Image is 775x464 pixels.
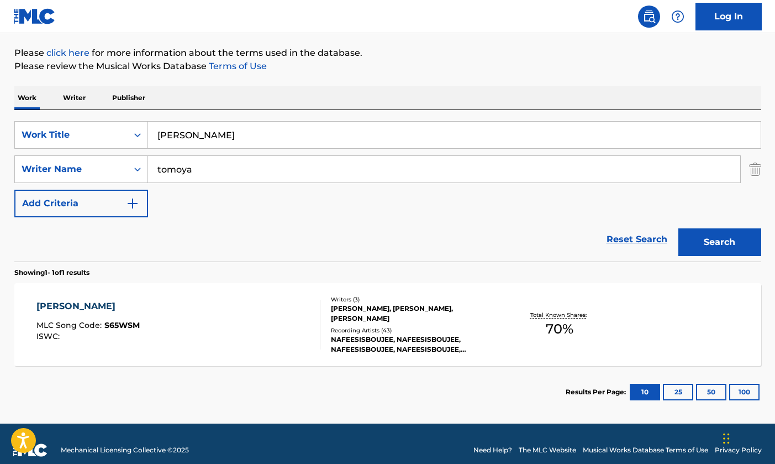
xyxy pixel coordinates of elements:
[723,422,730,455] div: Drag
[14,268,89,278] p: Showing 1 - 1 of 1 results
[36,331,62,341] span: ISWC :
[331,295,498,304] div: Writers ( 3 )
[61,445,189,455] span: Mechanical Licensing Collective © 2025
[14,46,761,60] p: Please for more information about the terms used in the database.
[207,61,267,71] a: Terms of Use
[36,320,104,330] span: MLC Song Code :
[104,320,140,330] span: S65WSM
[546,319,573,339] span: 70 %
[715,445,762,455] a: Privacy Policy
[331,326,498,335] div: Recording Artists ( 43 )
[519,445,576,455] a: The MLC Website
[749,155,761,183] img: Delete Criterion
[695,3,762,30] a: Log In
[36,300,140,313] div: [PERSON_NAME]
[13,444,48,457] img: logo
[109,86,149,110] p: Publisher
[696,384,726,400] button: 50
[642,10,656,23] img: search
[126,197,139,210] img: 9d2ae6d4665cec9f34b9.svg
[630,384,660,400] button: 10
[678,228,761,256] button: Search
[14,60,761,73] p: Please review the Musical Works Database
[663,384,693,400] button: 25
[720,411,775,464] iframe: Chat Widget
[331,304,498,324] div: [PERSON_NAME], [PERSON_NAME], [PERSON_NAME]
[583,445,708,455] a: Musical Works Database Terms of Use
[13,8,56,24] img: MLC Logo
[566,387,629,397] p: Results Per Page:
[601,227,673,252] a: Reset Search
[473,445,512,455] a: Need Help?
[14,86,40,110] p: Work
[671,10,684,23] img: help
[22,163,121,176] div: Writer Name
[14,121,761,262] form: Search Form
[638,6,660,28] a: Public Search
[60,86,89,110] p: Writer
[14,283,761,366] a: [PERSON_NAME]MLC Song Code:S65WSMISWC:Writers (3)[PERSON_NAME], [PERSON_NAME], [PERSON_NAME]Recor...
[22,128,121,142] div: Work Title
[530,311,589,319] p: Total Known Shares:
[14,190,148,217] button: Add Criteria
[331,335,498,354] div: NAFEESISBOUJEE, NAFEESISBOUJEE, NAFEESISBOUJEE, NAFEESISBOUJEE, NAFEESISBOUJEE
[729,384,760,400] button: 100
[46,48,89,58] a: click here
[667,6,689,28] div: Help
